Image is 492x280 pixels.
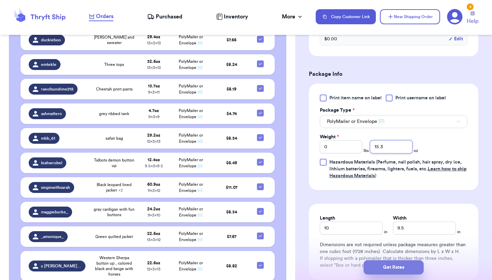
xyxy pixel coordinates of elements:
[118,188,123,192] span: + 2
[179,133,203,143] span: PolyMailer or Envelope ✉️
[384,229,387,235] span: in
[147,13,182,21] a: Purchased
[179,261,203,271] span: PolyMailer or Envelope ✉️
[147,139,161,143] span: 12 x 3 x 13
[156,13,182,21] span: Purchased
[41,209,68,215] span: maggieburke_
[282,13,303,21] div: More
[320,107,355,114] label: Package Type
[226,136,237,140] span: $ 8.34
[364,260,424,275] button: Get Rates
[227,112,237,116] span: $ 4.74
[94,182,135,193] span: Black leopard lined jacket
[380,9,440,24] button: New Shipping Order
[320,115,467,128] button: PolyMailer or Envelope ✉️
[96,86,133,92] span: Cheetah print pants
[467,17,478,25] span: Help
[41,62,56,67] span: emtekle
[41,136,55,141] span: mbb_61
[179,84,203,94] span: PolyMailer or Envelope ✉️
[226,161,237,165] span: $ 6.49
[179,59,203,70] span: PolyMailer or Envelope ✉️
[148,188,160,193] span: 11 x 3 x 12
[95,234,133,239] span: Green quilted jacket
[329,95,382,101] span: Print item name on label
[148,84,160,88] strong: 13.7 oz
[179,109,203,119] span: PolyMailer or Envelope ✉️
[104,62,124,67] span: Three tops
[320,134,339,140] label: Weight
[393,215,407,222] label: Width
[106,136,123,141] span: safari bag
[320,215,335,222] label: Length
[316,9,376,24] button: Copy Customer Link
[327,118,384,125] span: PolyMailer or Envelope ✉️
[226,210,237,214] span: $ 8.34
[329,160,467,178] span: (Perfume, nail polish, hair spray, dry ice, lithium batteries, firearms, lighters, fuels, etc. )
[147,232,160,236] strong: 22.6 oz
[41,86,73,92] span: raeofsunshine218
[179,158,203,168] span: PolyMailer or Envelope ✉️
[179,207,203,217] span: PolyMailer or Envelope ✉️
[41,234,64,239] span: _amonique_
[226,185,237,190] span: $ 11.07
[179,35,203,45] span: PolyMailer or Envelope ✉️
[147,267,161,271] span: 12 x 3 x 13
[467,3,474,10] div: 3
[147,238,161,242] span: 13 x 3 x 12
[41,37,61,43] span: duckieboo
[94,207,135,218] span: gray cardigan with fun buttons
[324,36,337,42] span: $ 0.00
[227,87,236,91] span: $ 8.19
[148,213,160,217] span: 9 x 3 x 10
[320,241,467,269] div: Dimensions are not required unless package measures greater than one cubic foot (1728 inches). Ca...
[226,62,237,67] span: $ 8.24
[41,160,62,166] span: leahwrobel
[395,95,446,101] span: Print username on label
[99,111,129,116] span: grey ribbed tank
[147,182,160,186] strong: 60.9 oz
[147,207,160,211] strong: 24.2 oz
[94,34,135,45] span: [PERSON_NAME] and sweater
[227,235,236,239] span: $ 7.67
[96,12,113,20] span: Orders
[147,261,160,265] strong: 22.6 oz
[147,41,161,45] span: 13 x 3 x 13
[149,109,159,113] strong: 4.7 oz
[148,90,160,94] span: 9 x 3 x 11
[89,12,113,21] a: Orders
[226,264,237,268] span: $ 8.82
[309,70,478,78] h3: Package Info
[94,157,135,168] span: Talbots demon button up
[147,35,160,39] strong: 29.4 oz
[94,255,135,277] span: Western Sherpa button up , colored black and beige with horses
[145,164,163,168] span: 9.5 x 3 x 9.5
[227,38,236,42] span: $ 7.66
[148,158,160,162] strong: 12.4 oz
[457,229,461,235] span: in
[216,13,248,21] a: Inventory
[224,13,248,21] span: Inventory
[467,11,478,25] a: Help
[147,133,160,137] strong: 25.2 oz
[147,66,161,70] span: 13 x 3 x 13
[364,148,369,153] span: lbs
[329,160,375,165] span: Hazardous Materials
[147,59,160,64] strong: 32.6 oz
[148,115,160,119] span: 9 x 3 x 9
[41,263,81,269] span: s.[PERSON_NAME].m
[449,36,463,42] button: Edit
[447,9,463,25] a: 3
[179,232,203,242] span: PolyMailer or Envelope ✉️
[179,182,203,193] span: PolyMailer or Envelope ✉️
[41,185,70,190] span: singinwithsarah
[41,111,62,116] span: ashmattern
[414,148,418,153] span: oz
